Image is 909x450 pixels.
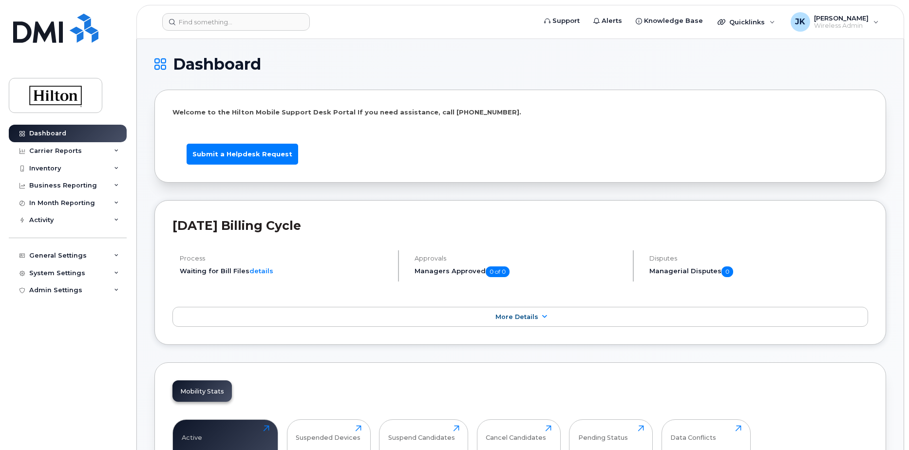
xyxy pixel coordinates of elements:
div: Suspend Candidates [388,425,455,441]
span: Dashboard [173,57,261,72]
p: Welcome to the Hilton Mobile Support Desk Portal If you need assistance, call [PHONE_NUMBER]. [172,108,868,117]
span: 0 of 0 [486,266,510,277]
div: Active [182,425,202,441]
iframe: Messenger Launcher [867,408,902,443]
h4: Disputes [649,255,868,262]
div: Suspended Devices [296,425,360,441]
span: 0 [721,266,733,277]
h5: Managers Approved [415,266,625,277]
div: Data Conflicts [670,425,716,441]
span: More Details [495,313,538,320]
li: Waiting for Bill Files [180,266,390,276]
a: Submit a Helpdesk Request [187,144,298,165]
h4: Process [180,255,390,262]
div: Cancel Candidates [486,425,546,441]
h4: Approvals [415,255,625,262]
div: Pending Status [578,425,628,441]
h2: [DATE] Billing Cycle [172,218,868,233]
a: details [249,267,273,275]
h5: Managerial Disputes [649,266,868,277]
